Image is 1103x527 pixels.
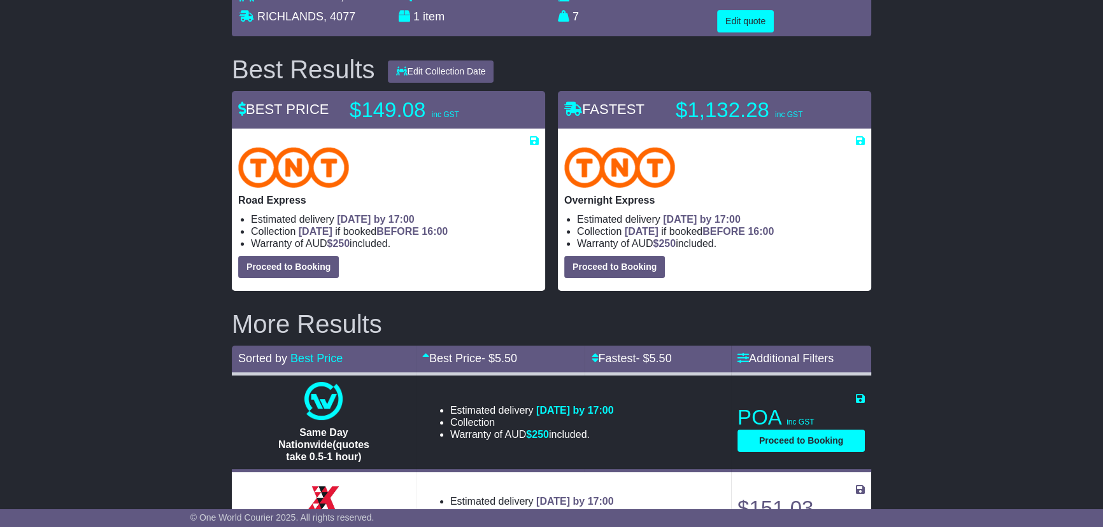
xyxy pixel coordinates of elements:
img: One World Courier: Same Day Nationwide(quotes take 0.5-1 hour) [304,382,343,420]
button: Edit quote [717,10,774,32]
li: Estimated delivery [577,213,865,225]
span: RICHLANDS [257,10,324,23]
img: Border Express: Express Bulk Service [304,479,343,517]
li: Estimated delivery [450,404,614,416]
a: Additional Filters [737,352,834,365]
p: $1,132.28 [676,97,835,123]
span: 1 [413,10,420,23]
span: if booked [625,226,774,237]
img: TNT Domestic: Road Express [238,147,349,188]
li: Estimated delivery [450,495,614,507]
span: 16:00 [748,226,774,237]
span: Same Day Nationwide(quotes take 0.5-1 hour) [278,427,369,462]
a: Best Price [290,352,343,365]
span: if booked [299,226,448,237]
div: Best Results [225,55,381,83]
button: Proceed to Booking [564,256,665,278]
li: Estimated delivery [251,213,539,225]
span: BEST PRICE [238,101,329,117]
span: [DATE] by 17:00 [663,214,741,225]
span: 16:00 [422,226,448,237]
span: [DATE] [625,226,658,237]
span: inc GST [775,110,802,119]
button: Proceed to Booking [737,430,865,452]
span: 7 [573,10,579,23]
p: POA [737,405,865,430]
button: Edit Collection Date [388,60,494,83]
li: Warranty of AUD included. [450,428,614,440]
a: Fastest- $5.50 [591,352,671,365]
span: 5.50 [650,352,672,365]
span: $ [653,238,676,249]
span: inc GST [786,418,814,426]
img: TNT Domestic: Overnight Express [564,147,675,188]
span: , 4077 [324,10,355,23]
span: item [423,10,445,23]
span: 5.50 [495,352,517,365]
span: Sorted by [238,352,287,365]
li: Collection [450,507,614,519]
span: - $ [481,352,517,365]
span: - $ [636,352,671,365]
span: 250 [532,429,549,440]
p: Overnight Express [564,194,865,206]
span: © One World Courier 2025. All rights reserved. [190,512,374,523]
span: BEFORE [702,226,745,237]
h2: More Results [232,310,871,338]
p: $149.08 [350,97,509,123]
span: BEFORE [376,226,419,237]
span: [DATE] by 17:00 [536,496,614,507]
p: Road Express [238,194,539,206]
span: [DATE] by 17:00 [536,405,614,416]
a: Best Price- $5.50 [422,352,517,365]
li: Warranty of AUD included. [577,237,865,249]
li: Collection [251,225,539,237]
span: $ [526,429,549,440]
span: inc GST [431,110,459,119]
span: FASTEST [564,101,644,117]
span: [DATE] by 17:00 [337,214,415,225]
span: 250 [658,238,676,249]
span: 250 [332,238,350,249]
li: Collection [450,416,614,428]
span: [DATE] [299,226,332,237]
span: inc GST [819,509,846,517]
span: $ [327,238,350,249]
p: $151.03 [737,496,865,521]
button: Proceed to Booking [238,256,339,278]
span: Next Day Pickup [498,508,573,519]
li: Warranty of AUD included. [251,237,539,249]
li: Collection [577,225,865,237]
